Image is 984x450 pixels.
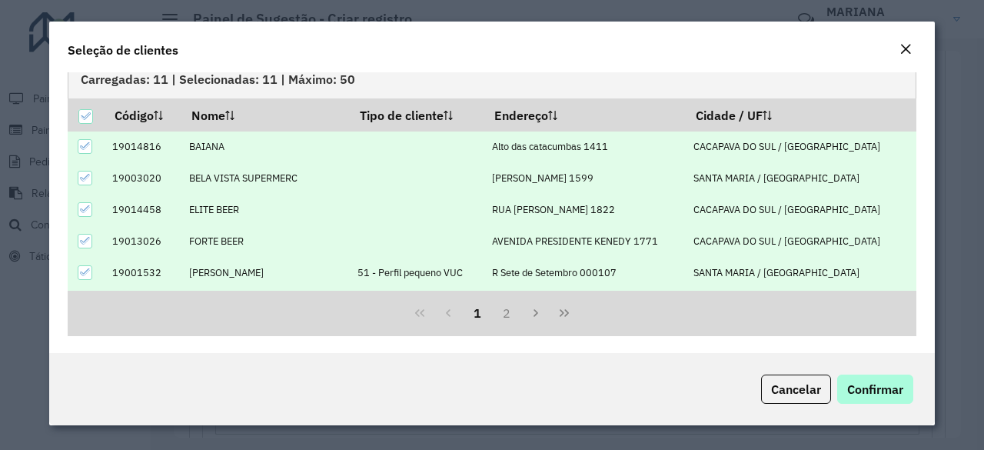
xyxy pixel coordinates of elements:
[104,98,181,131] th: Código
[181,132,349,163] td: BAIANA
[492,298,521,328] button: 2
[484,132,685,163] td: Alto das catacumbas 1411
[181,98,349,131] th: Nome
[761,375,831,404] button: Cancelar
[104,132,181,163] td: 19014816
[550,298,579,328] button: Last Page
[350,257,484,288] td: 51 - Perfil pequeno VUC
[68,41,178,59] h4: Seleção de clientes
[104,162,181,194] td: 19003020
[686,257,916,288] td: SANTA MARIA / [GEOGRAPHIC_DATA]
[895,40,916,60] button: Close
[68,58,916,98] div: Carregadas: 11 | Selecionadas: 11 | Máximo: 50
[484,162,685,194] td: [PERSON_NAME] 1599
[484,288,685,320] td: ROD BR 287 13100
[837,375,913,404] button: Confirmar
[484,225,685,257] td: AVENIDA PRESIDENTE KENEDY 1771
[104,257,181,288] td: 19001532
[484,98,685,131] th: Endereço
[899,43,912,55] em: Fechar
[686,162,916,194] td: SANTA MARIA / [GEOGRAPHIC_DATA]
[181,225,349,257] td: FORTE BEER
[484,257,685,288] td: R Sete de Setembro 000107
[104,225,181,257] td: 19013026
[181,257,349,288] td: [PERSON_NAME]
[686,288,916,320] td: SANTA MARIA / [GEOGRAPHIC_DATA]
[686,132,916,163] td: CACAPAVA DO SUL / [GEOGRAPHIC_DATA]
[686,194,916,225] td: CACAPAVA DO SUL / [GEOGRAPHIC_DATA]
[350,98,484,131] th: Tipo de cliente
[686,225,916,257] td: CACAPAVA DO SUL / [GEOGRAPHIC_DATA]
[181,194,349,225] td: ELITE BEER
[181,288,349,320] td: J R AIRES COML DE CO
[847,382,903,397] span: Confirmar
[521,298,550,328] button: Next Page
[104,288,181,320] td: 19003595
[686,98,916,131] th: Cidade / UF
[104,194,181,225] td: 19014458
[771,382,821,397] span: Cancelar
[181,162,349,194] td: BELA VISTA SUPERMERC
[463,298,492,328] button: 1
[484,194,685,225] td: RUA [PERSON_NAME] 1822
